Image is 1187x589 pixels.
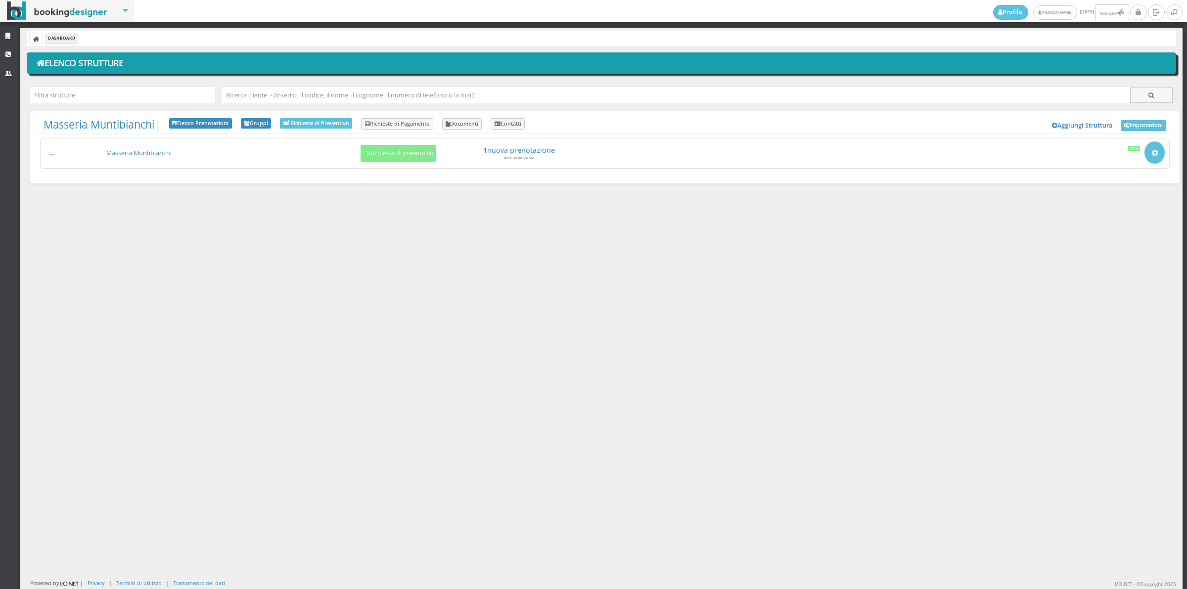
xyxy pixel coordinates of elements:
[280,118,352,129] a: Richieste di Preventivo
[361,118,433,130] a: Richieste di Pagamento
[993,4,1131,20] span: [DATE]
[30,87,215,103] input: Filtra strutture
[442,118,482,130] a: Documenti
[491,118,525,130] a: Contatti
[46,33,78,44] li: Dashboard
[169,118,232,129] a: Elenco Prenotazioni
[361,145,436,162] button: 1Richieste di preventivo
[444,146,595,154] h4: nuova prenotazione
[504,156,534,160] small: nelle ultime 24 ore
[30,579,83,588] div: Powered by |
[34,55,1170,72] h1: Elenco Strutture
[241,118,272,129] a: Gruppi
[44,118,160,131] span: |
[173,579,225,587] a: Trattamento dei dati
[88,579,104,587] a: Privacy
[45,151,56,156] img: 56db488bc92111ef969d06d5a9c234c7_max100.png
[222,87,1131,103] input: Ricerca cliente - (inserisci il codice, il nome, il cognome, il numero di telefono o la mail)
[483,145,487,155] strong: 1
[993,5,1029,20] a: Profilo
[1128,146,1141,151] div: Attiva
[1121,120,1166,131] a: Impostazioni
[106,149,172,157] a: Masseria Muntibianchi
[1047,118,1118,133] a: Aggiungi Struttura
[365,149,369,157] b: 1
[109,579,112,587] div: |
[444,146,595,154] a: 1nuova prenotazione
[59,580,80,588] img: ionet_small_logo.png
[7,1,107,21] img: BookingDesigner.com
[116,579,161,587] a: Termini di utilizzo
[166,579,169,587] div: |
[363,149,434,157] h5: Richieste di preventivo
[1033,5,1077,20] a: [PERSON_NAME]
[1095,4,1129,20] button: Notifiche
[44,117,154,132] a: Masseria Muntibianchi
